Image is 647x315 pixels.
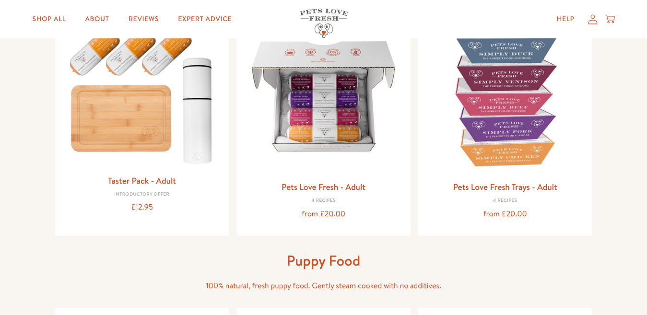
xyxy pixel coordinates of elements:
span: 100% natural, fresh puppy food. Gently steam cooked with no additives. [206,280,441,291]
a: Expert Advice [170,10,239,29]
img: Pets Love Fresh [300,9,348,38]
a: Reviews [121,10,166,29]
a: Shop All [24,10,73,29]
h1: Puppy Food [170,251,477,270]
div: from £20.00 [426,208,585,221]
div: from £20.00 [244,208,403,221]
div: 4 Recipes [244,198,403,204]
div: £12.95 [63,201,222,214]
a: About [78,10,117,29]
div: 4 Recipes [426,198,585,204]
img: Pets Love Fresh Trays - Adult [426,17,585,176]
img: Taster Pack - Adult [63,17,222,169]
div: Introductory Offer [63,192,222,198]
a: Pets Love Fresh - Adult [282,181,365,193]
a: Help [549,10,582,29]
a: Pets Love Fresh Trays - Adult [453,181,557,193]
a: Taster Pack - Adult [108,175,176,187]
img: Pets Love Fresh - Adult [244,17,403,176]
